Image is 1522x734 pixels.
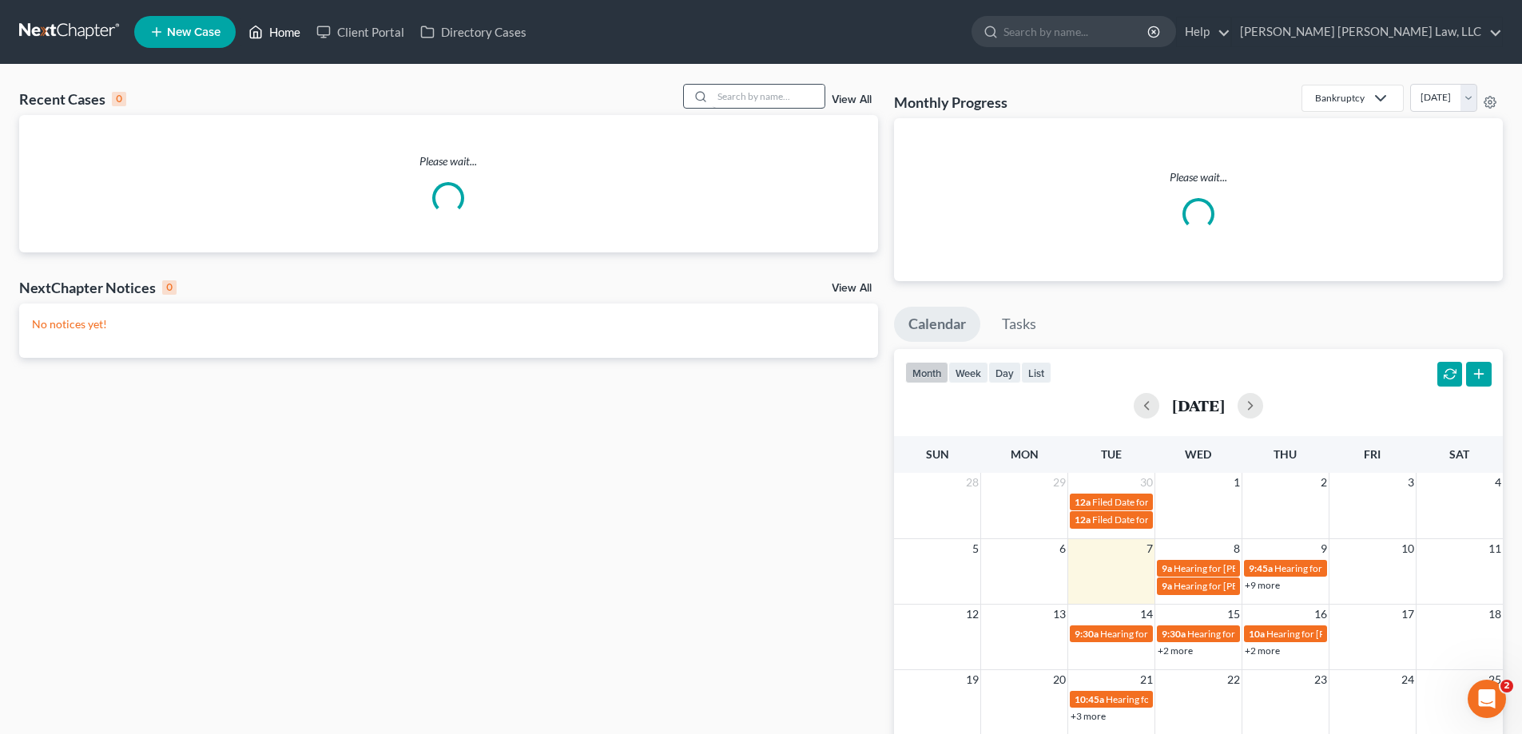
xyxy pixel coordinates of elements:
[1468,680,1506,718] iframe: Intercom live chat
[1177,18,1230,46] a: Help
[412,18,534,46] a: Directory Cases
[19,89,126,109] div: Recent Cases
[907,169,1490,185] p: Please wait...
[1051,670,1067,689] span: 20
[1174,580,1298,592] span: Hearing for [PERSON_NAME]
[1232,473,1242,492] span: 1
[1249,628,1265,640] span: 10a
[1313,605,1329,624] span: 16
[988,362,1021,383] button: day
[167,26,221,38] span: New Case
[1162,580,1172,592] span: 9a
[1232,18,1502,46] a: [PERSON_NAME] [PERSON_NAME] Law, LLC
[1187,628,1450,640] span: Hearing for [US_STATE] Safety Association of Timbermen - Self I
[1319,539,1329,558] span: 9
[894,307,980,342] a: Calendar
[926,447,949,461] span: Sun
[832,283,872,294] a: View All
[1139,473,1154,492] span: 30
[713,85,825,108] input: Search by name...
[1245,579,1280,591] a: +9 more
[1400,605,1416,624] span: 17
[1172,397,1225,414] h2: [DATE]
[1058,539,1067,558] span: 6
[1266,628,1391,640] span: Hearing for [PERSON_NAME]
[948,362,988,383] button: week
[1274,562,1399,574] span: Hearing for [PERSON_NAME]
[1406,473,1416,492] span: 3
[1162,562,1172,574] span: 9a
[1232,539,1242,558] span: 8
[1139,670,1154,689] span: 21
[905,362,948,383] button: month
[1274,447,1297,461] span: Thu
[1319,473,1329,492] span: 2
[1100,628,1363,640] span: Hearing for [US_STATE] Safety Association of Timbermen - Self I
[964,473,980,492] span: 28
[1051,605,1067,624] span: 13
[19,153,878,169] p: Please wait...
[1493,473,1503,492] span: 4
[964,670,980,689] span: 19
[162,280,177,295] div: 0
[1145,539,1154,558] span: 7
[1051,473,1067,492] span: 29
[112,92,126,106] div: 0
[240,18,308,46] a: Home
[1092,496,1226,508] span: Filed Date for [PERSON_NAME]
[1071,710,1106,722] a: +3 more
[19,278,177,297] div: NextChapter Notices
[1487,539,1503,558] span: 11
[32,316,865,332] p: No notices yet!
[1400,539,1416,558] span: 10
[1021,362,1051,383] button: list
[1075,693,1104,705] span: 10:45a
[1313,670,1329,689] span: 23
[1075,514,1091,526] span: 12a
[1003,17,1150,46] input: Search by name...
[1364,447,1381,461] span: Fri
[1075,496,1091,508] span: 12a
[1315,91,1365,105] div: Bankruptcy
[308,18,412,46] a: Client Portal
[1249,562,1273,574] span: 9:45a
[1226,670,1242,689] span: 22
[1092,514,1226,526] span: Filed Date for [PERSON_NAME]
[1487,605,1503,624] span: 18
[1449,447,1469,461] span: Sat
[1185,447,1211,461] span: Wed
[1162,628,1186,640] span: 9:30a
[1158,645,1193,657] a: +2 more
[988,307,1051,342] a: Tasks
[1139,605,1154,624] span: 14
[1075,628,1099,640] span: 9:30a
[1101,447,1122,461] span: Tue
[832,94,872,105] a: View All
[1106,693,1230,705] span: Hearing for [PERSON_NAME]
[971,539,980,558] span: 5
[1245,645,1280,657] a: +2 more
[1487,670,1503,689] span: 25
[1500,680,1513,692] span: 2
[894,93,1007,112] h3: Monthly Progress
[1174,562,1298,574] span: Hearing for [PERSON_NAME]
[1226,605,1242,624] span: 15
[1011,447,1039,461] span: Mon
[1400,670,1416,689] span: 24
[964,605,980,624] span: 12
